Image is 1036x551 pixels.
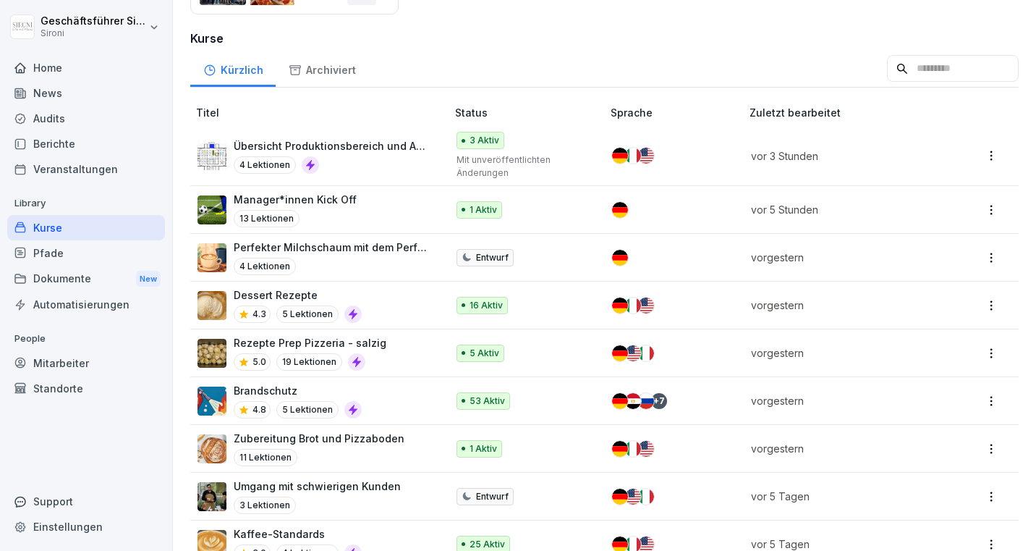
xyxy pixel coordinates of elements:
a: Berichte [7,131,165,156]
img: de.svg [612,345,628,361]
img: b0iy7e1gfawqjs4nezxuanzk.png [198,387,226,416]
img: de.svg [612,441,628,457]
p: 1 Aktiv [470,203,497,216]
img: gmye01l4f1zcre5ud7hs9fxs.png [198,339,226,368]
p: Kaffee-Standards [234,526,362,542]
img: eg.svg [625,393,641,409]
p: vor 5 Tagen [751,489,933,504]
a: Kürzlich [190,50,276,87]
div: + 7 [651,393,667,409]
img: us.svg [625,345,641,361]
p: vorgestern [751,250,933,265]
p: vorgestern [751,393,933,408]
p: Sironi [41,28,146,38]
p: 25 Aktiv [470,538,505,551]
p: Dessert Rezepte [234,287,362,303]
img: fr9tmtynacnbc68n3kf2tpkd.png [198,291,226,320]
a: Kurse [7,215,165,240]
img: ibmq16c03v2u1873hyb2ubud.png [198,482,226,511]
a: Audits [7,106,165,131]
a: Home [7,55,165,80]
p: 5 Aktiv [470,347,499,360]
p: 19 Lektionen [276,353,342,371]
a: DokumenteNew [7,266,165,293]
img: yywuv9ckt9ax3nq56adns8w7.png [198,141,226,170]
a: Automatisierungen [7,292,165,317]
img: fi53tc5xpi3f2zt43aqok3n3.png [198,243,226,272]
p: Rezepte Prep Pizzeria - salzig [234,335,386,350]
p: 4.3 [252,308,266,321]
p: 4 Lektionen [234,156,296,174]
img: it.svg [625,441,641,457]
div: New [136,271,161,287]
a: Einstellungen [7,514,165,539]
p: 13 Lektionen [234,210,300,227]
img: i4ui5288c8k9896awxn1tre9.png [198,195,226,224]
img: it.svg [625,148,641,164]
p: 53 Aktiv [470,395,505,408]
p: 5.0 [252,356,266,369]
p: 11 Lektionen [234,449,297,466]
p: 3 Aktiv [470,134,499,147]
p: vorgestern [751,345,933,361]
p: vor 5 Stunden [751,202,933,217]
p: 4 Lektionen [234,258,296,275]
a: News [7,80,165,106]
p: Entwurf [476,490,509,503]
img: us.svg [638,298,654,314]
p: Brandschutz [234,383,362,398]
p: vor 3 Stunden [751,148,933,164]
a: Archiviert [276,50,368,87]
img: de.svg [612,202,628,218]
p: Geschäftsführer Sironi [41,15,146,28]
img: de.svg [612,393,628,409]
p: 16 Aktiv [470,299,503,312]
p: Entwurf [476,251,509,264]
p: People [7,327,165,350]
p: 1 Aktiv [470,442,497,455]
div: Dokumente [7,266,165,293]
img: de.svg [612,298,628,314]
img: us.svg [638,148,654,164]
p: Umgang mit schwierigen Kunden [234,479,401,494]
p: 3 Lektionen [234,497,296,514]
p: Library [7,192,165,215]
img: it.svg [625,298,641,314]
div: Support [7,489,165,514]
p: 4.8 [252,403,266,416]
img: us.svg [625,489,641,505]
h3: Kurse [190,30,1019,47]
p: Titel [196,105,449,120]
a: Mitarbeiter [7,350,165,376]
p: Übersicht Produktionsbereich und Abläufe [234,138,432,153]
img: us.svg [638,441,654,457]
p: 5 Lektionen [276,306,339,323]
p: Perfekter Milchschaum mit dem Perfect Moose [234,240,432,255]
img: de.svg [612,489,628,505]
p: 5 Lektionen [276,401,339,418]
a: Standorte [7,376,165,401]
a: Pfade [7,240,165,266]
p: Manager*innen Kick Off [234,192,357,207]
img: ru.svg [638,393,654,409]
p: vorgestern [751,441,933,456]
img: w9nobtcttnghg4wslidxrrlr.png [198,434,226,463]
p: Sprache [611,105,743,120]
img: it.svg [638,489,654,505]
a: Veranstaltungen [7,156,165,182]
img: it.svg [638,345,654,361]
p: vorgestern [751,298,933,313]
p: Zubereitung Brot und Pizzaboden [234,431,404,446]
